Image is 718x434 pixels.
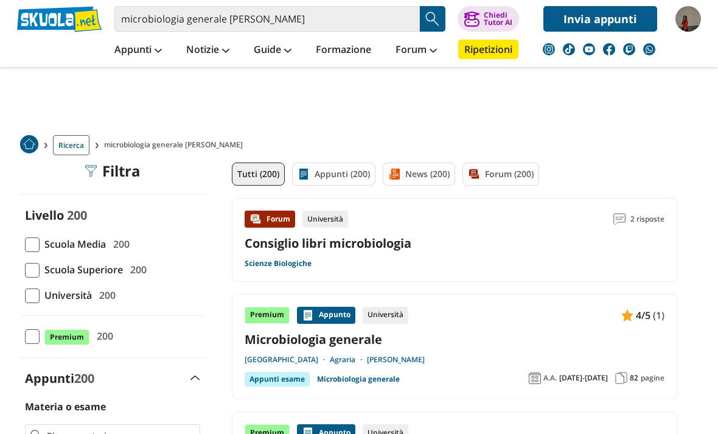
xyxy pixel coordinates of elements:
a: Invia appunti [543,6,657,32]
span: Scuola Media [40,236,106,252]
img: Appunti filtro contenuto [298,168,310,180]
a: Notizie [183,40,232,61]
a: [PERSON_NAME] [367,355,425,365]
a: Formazione [313,40,374,61]
button: Search Button [420,6,445,32]
div: Chiedi Tutor AI [484,12,512,26]
img: Forum contenuto [249,213,262,225]
input: Cerca appunti, riassunti o versioni [114,6,420,32]
label: Materia o esame [25,400,106,413]
img: facebook [603,43,615,55]
img: Pagine [615,372,627,384]
img: Apri e chiudi sezione [190,376,200,380]
div: Appunto [297,307,355,324]
img: tiktok [563,43,575,55]
span: 200 [108,236,130,252]
a: Guide [251,40,295,61]
button: ChiediTutor AI [458,6,519,32]
a: Ricerca [53,135,89,155]
span: (1) [653,307,664,323]
span: 82 [630,373,638,383]
a: Ripetizioni [458,40,518,59]
img: twitch [623,43,635,55]
img: Home [20,135,38,153]
span: 200 [125,262,147,278]
span: 200 [74,370,94,387]
a: Appunti [111,40,165,61]
img: News filtro contenuto [388,168,400,180]
span: 4/5 [636,307,650,323]
img: youtube [583,43,595,55]
div: Università [302,211,348,228]
div: Università [363,307,408,324]
label: Appunti [25,370,94,387]
span: Scuola Superiore [40,262,123,278]
div: Forum [245,211,295,228]
span: 2 risposte [630,211,664,228]
span: microbiologia generale [PERSON_NAME] [104,135,248,155]
img: Appunti contenuto [621,309,633,321]
img: Appunti contenuto [302,309,314,321]
img: WhatsApp [643,43,655,55]
div: Filtra [85,163,141,180]
div: Premium [245,307,290,324]
img: Cerca appunti, riassunti o versioni [423,10,442,28]
label: Livello [25,207,64,223]
a: Microbiologia generale [317,372,400,387]
a: Scienze Biologiche [245,259,312,268]
span: A.A. [543,373,557,383]
img: instagram [543,43,555,55]
img: Filtra filtri mobile [85,165,97,177]
img: Forum filtro contenuto [468,168,480,180]
a: News (200) [383,163,455,186]
a: Forum [392,40,440,61]
a: Home [20,135,38,155]
span: [DATE]-[DATE] [559,373,608,383]
a: Agraria [330,355,367,365]
img: Anno accademico [529,372,541,384]
span: 200 [67,207,87,223]
a: Consiglio libri microbiologia [245,235,411,251]
div: Appunti esame [245,372,310,387]
img: Commenti lettura [613,213,626,225]
span: Premium [44,329,89,345]
span: pagine [641,373,664,383]
img: lucia_basile.01 [675,6,701,32]
a: Appunti (200) [292,163,375,186]
a: Forum (200) [462,163,539,186]
span: 200 [94,287,116,303]
span: 200 [92,328,113,344]
a: Tutti (200) [232,163,285,186]
a: Microbiologia generale [245,331,664,348]
span: Università [40,287,92,303]
a: [GEOGRAPHIC_DATA] [245,355,330,365]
